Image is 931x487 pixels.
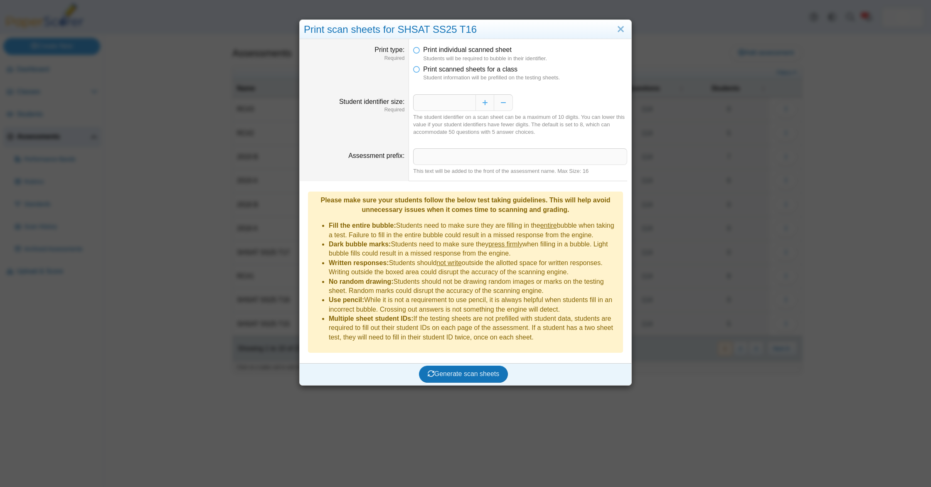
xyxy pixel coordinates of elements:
[329,258,619,277] li: Students should outside the allotted space for written responses. Writing outside the boxed area ...
[436,259,461,266] u: not write
[329,222,396,229] b: Fill the entire bubble:
[300,20,631,39] div: Print scan sheets for SHSAT SS25 T16
[329,259,389,266] b: Written responses:
[329,241,391,248] b: Dark bubble marks:
[423,46,512,53] span: Print individual scanned sheet
[320,197,610,213] b: Please make sure your students follow the below test taking guidelines. This will help avoid unne...
[329,295,619,314] li: While it is not a requirement to use pencil, it is always helpful when students fill in an incorr...
[329,240,619,258] li: Students need to make sure they when filling in a bubble. Light bubble fills could result in a mi...
[540,222,557,229] u: entire
[304,106,404,113] dfn: Required
[423,74,627,81] dfn: Student information will be prefilled on the testing sheets.
[329,277,619,296] li: Students should not be drawing random images or marks on the testing sheet. Random marks could di...
[428,370,500,377] span: Generate scan sheets
[329,296,364,303] b: Use pencil:
[614,22,627,37] a: Close
[374,46,404,53] label: Print type
[329,314,619,342] li: If the testing sheets are not prefilled with student data, students are required to fill out thei...
[494,94,513,111] button: Decrease
[413,113,627,136] div: The student identifier on a scan sheet can be a maximum of 10 digits. You can lower this value if...
[475,94,494,111] button: Increase
[329,278,394,285] b: No random drawing:
[329,221,619,240] li: Students need to make sure they are filling in the bubble when taking a test. Failure to fill in ...
[348,152,404,159] label: Assessment prefix
[423,55,627,62] dfn: Students will be required to bubble in their identifier.
[339,98,404,105] label: Student identifier size
[413,167,627,175] div: This text will be added to the front of the assessment name. Max Size: 16
[423,66,517,73] span: Print scanned sheets for a class
[488,241,522,248] u: press firmly
[419,366,508,382] button: Generate scan sheets
[329,315,414,322] b: Multiple sheet student IDs:
[304,55,404,62] dfn: Required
